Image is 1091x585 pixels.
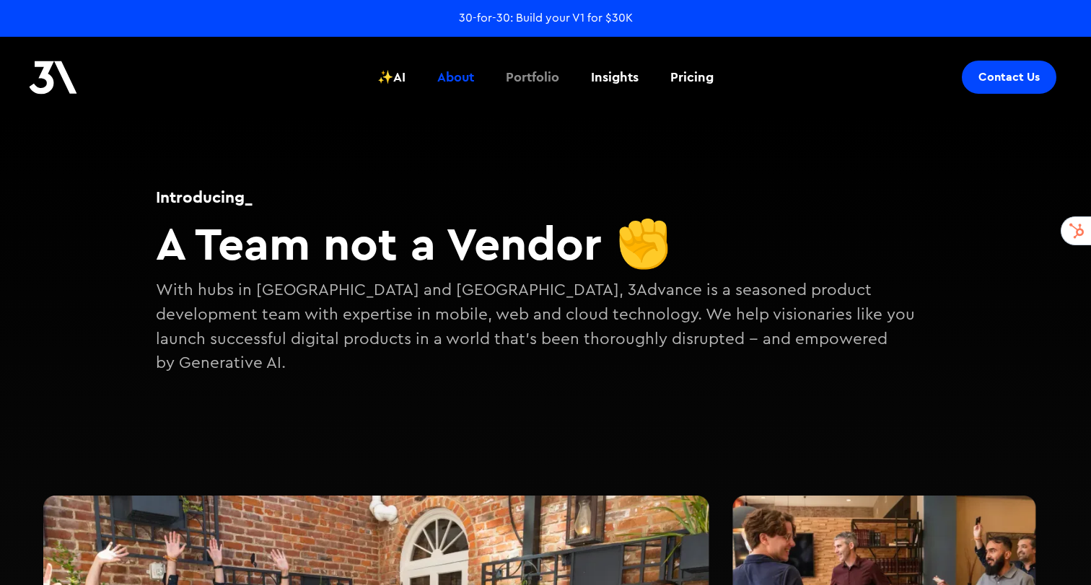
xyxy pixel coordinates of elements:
[377,68,406,87] div: ✨AI
[582,50,647,104] a: Insights
[437,68,474,87] div: About
[497,50,568,104] a: Portfolio
[591,68,639,87] div: Insights
[156,278,935,375] p: With hubs in [GEOGRAPHIC_DATA] and [GEOGRAPHIC_DATA], 3Advance is a seasoned product development ...
[962,61,1056,94] a: Contact Us
[978,70,1040,84] div: Contact Us
[369,50,414,104] a: ✨AI
[459,10,633,26] a: 30-for-30: Build your V1 for $30K
[506,68,559,87] div: Portfolio
[156,216,935,271] h2: A Team not a Vendor ✊
[662,50,722,104] a: Pricing
[670,68,714,87] div: Pricing
[429,50,483,104] a: About
[156,185,935,208] h1: Introducing_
